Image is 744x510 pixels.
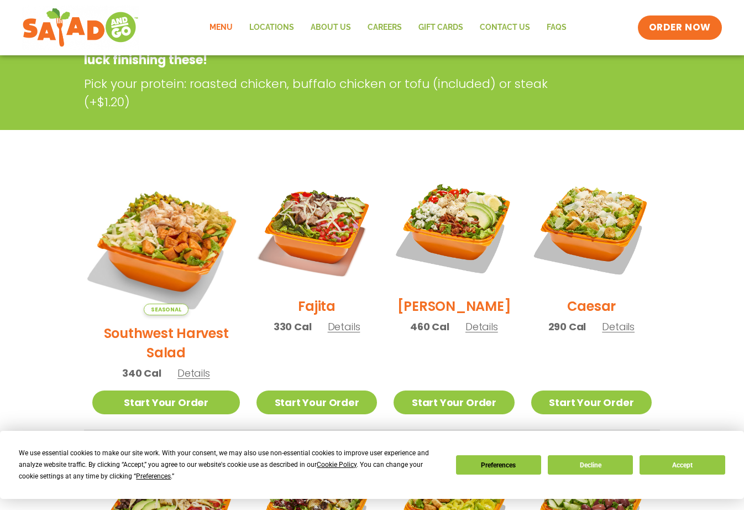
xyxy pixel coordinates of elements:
[80,155,253,328] img: Product photo for Southwest Harvest Salad
[471,15,538,40] a: Contact Us
[465,320,498,334] span: Details
[22,6,139,50] img: new-SAG-logo-768×292
[531,391,652,414] a: Start Your Order
[397,296,511,316] h2: [PERSON_NAME]
[456,455,541,475] button: Preferences
[136,472,171,480] span: Preferences
[538,15,575,40] a: FAQs
[256,168,377,288] img: Product photo for Fajita Salad
[548,455,633,475] button: Decline
[201,15,575,40] nav: Menu
[531,168,652,288] img: Product photo for Caesar Salad
[177,366,210,380] span: Details
[649,21,711,34] span: ORDER NOW
[274,319,312,334] span: 330 Cal
[317,461,357,469] span: Cookie Policy
[394,391,514,414] a: Start Your Order
[201,15,241,40] a: Menu
[302,15,359,40] a: About Us
[298,296,336,316] h2: Fajita
[567,296,616,316] h2: Caesar
[84,75,576,111] p: Pick your protein: roasted chicken, buffalo chicken or tofu (included) or steak (+$1.20)
[144,304,188,315] span: Seasonal
[410,15,471,40] a: GIFT CARDS
[328,320,360,334] span: Details
[256,391,377,414] a: Start Your Order
[92,324,240,362] h2: Southwest Harvest Salad
[640,455,725,475] button: Accept
[92,391,240,414] a: Start Your Order
[548,319,586,334] span: 290 Cal
[602,320,635,334] span: Details
[410,319,449,334] span: 460 Cal
[638,15,722,40] a: ORDER NOW
[394,168,514,288] img: Product photo for Cobb Salad
[241,15,302,40] a: Locations
[359,15,410,40] a: Careers
[19,447,442,482] div: We use essential cookies to make our site work. With your consent, we may also use non-essential ...
[122,366,161,381] span: 340 Cal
